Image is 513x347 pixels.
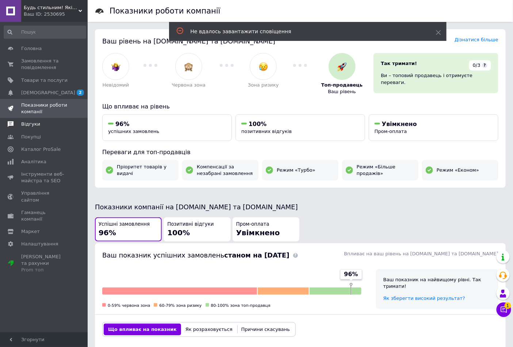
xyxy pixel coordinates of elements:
[108,303,150,308] span: 0-59% червона зона
[159,303,202,308] span: 60-79% зона ризику
[344,251,498,256] span: Впливає на ваш рівень на [DOMAIN_NAME] та [DOMAIN_NAME]
[381,61,417,66] span: Так тримати!
[191,28,418,35] div: Не вдалось завантажити сповіщення
[197,164,255,177] span: Компенсації за незабрані замовлення
[21,121,40,127] span: Відгуки
[164,217,230,242] button: Позитивні відгуки100%
[21,159,46,165] span: Аналітика
[211,303,271,308] span: 80-100% зона топ-продавця
[482,63,487,68] span: ?
[437,167,479,173] span: Режим «Економ»
[383,277,491,290] div: Ваш показник на найвищому рівні. Так тримати!
[236,228,280,237] span: Увімкнено
[21,134,41,140] span: Покупці
[104,324,181,335] button: Що впливає на показник
[167,228,190,237] span: 100%
[99,228,116,237] span: 96%
[167,221,214,228] span: Позитивні відгуки
[383,295,465,301] a: Як зберегти високий результат?
[277,167,315,173] span: Режим «Турбо»
[24,11,88,18] div: Ваш ID: 2530695
[21,77,68,84] span: Товари та послуги
[21,228,40,235] span: Маркет
[181,324,237,335] button: Як розраховується
[95,203,298,211] span: Показники компанії на [DOMAIN_NAME] та [DOMAIN_NAME]
[99,221,150,228] span: Успішні замовлення
[21,89,75,96] span: [DEMOGRAPHIC_DATA]
[455,37,498,42] a: Дізнатися більше
[103,82,129,88] span: Невідомий
[21,58,68,71] span: Замовлення та повідомлення
[102,251,290,259] span: Ваш показник успішних замовлень
[381,72,491,85] div: Ви – топовий продавець і отримуєте переваги.
[102,114,232,141] button: 96%успішних замовлень
[233,217,299,242] button: Пром-оплатаУвімкнено
[184,62,193,71] img: :see_no_evil:
[375,129,407,134] span: Пром-оплата
[259,62,268,71] img: :disappointed_relieved:
[248,82,279,88] span: Зона ризику
[77,89,84,96] span: 2
[497,302,511,317] button: Чат з покупцем1
[469,60,491,70] div: 0/3
[21,190,68,203] span: Управління сайтом
[328,88,356,95] span: Ваш рівень
[21,171,68,184] span: Інструменти веб-майстра та SEO
[21,102,68,115] span: Показники роботи компанії
[21,267,68,273] div: Prom топ
[172,82,206,88] span: Червона зона
[237,324,294,335] button: Причини скасувань
[21,45,42,52] span: Головна
[24,4,79,11] span: Будь стильним! Якісні речі за доступними цінами!
[115,121,129,127] span: 96%
[102,149,191,156] span: Переваги для топ-продавців
[21,146,61,153] span: Каталог ProSale
[249,121,267,127] span: 100%
[337,62,347,71] img: :rocket:
[111,62,120,71] img: :woman-shrugging:
[382,121,417,127] span: Увімкнено
[241,129,292,134] span: позитивних відгуків
[4,26,86,39] input: Пошук
[236,114,365,141] button: 100%позитивних відгуків
[102,37,275,45] span: Ваш рівень на [DOMAIN_NAME] та [DOMAIN_NAME]
[108,129,159,134] span: успішних замовлень
[344,270,358,278] span: 96%
[505,302,511,309] span: 1
[357,164,415,177] span: Режим «Більше продажів»
[369,114,498,141] button: УвімкненоПром-оплата
[236,221,269,228] span: Пром-оплата
[95,217,162,242] button: Успішні замовлення96%
[117,164,175,177] span: Пріоритет товарів у видачі
[21,253,68,274] span: [PERSON_NAME] та рахунки
[110,7,221,15] h1: Показники роботи компанії
[21,241,58,247] span: Налаштування
[21,209,68,222] span: Гаманець компанії
[102,103,170,110] span: Що впливає на рівень
[321,82,363,88] span: Топ-продавець
[224,251,289,259] b: станом на [DATE]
